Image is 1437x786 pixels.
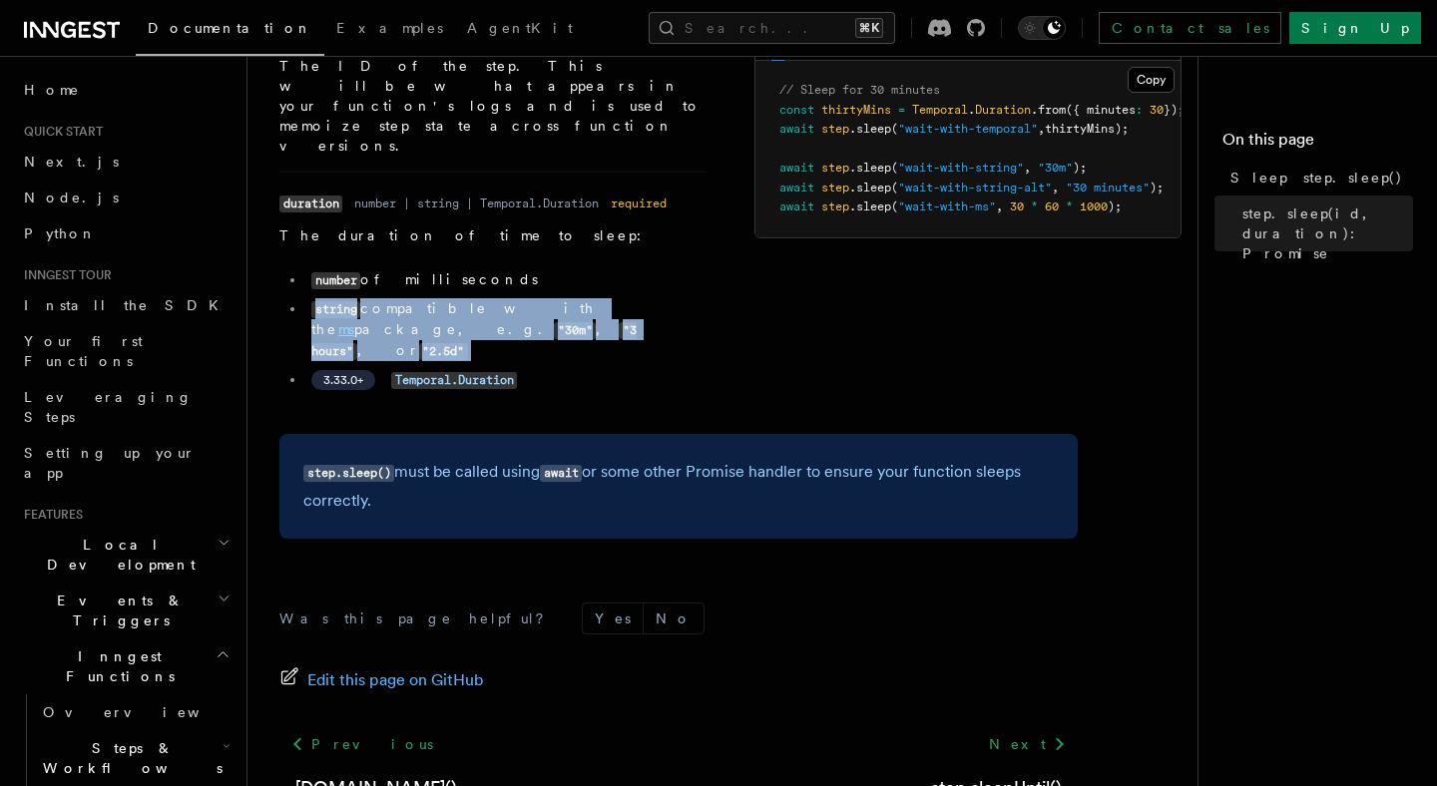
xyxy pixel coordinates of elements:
[977,726,1078,762] a: Next
[43,704,248,720] span: Overview
[849,199,891,213] span: .sleep
[1136,103,1143,117] span: :
[279,56,707,156] p: The ID of the step. This will be what appears in your function's logs and is used to memoize step...
[279,608,558,628] p: Was this page helpful?
[16,535,218,575] span: Local Development
[16,435,235,491] a: Setting up your app
[821,181,849,195] span: step
[1031,103,1066,117] span: .from
[311,272,360,289] code: number
[1038,122,1045,136] span: ,
[1108,199,1122,213] span: );
[912,103,968,117] span: Temporal
[779,181,814,195] span: await
[1024,161,1031,175] span: ,
[1222,128,1413,160] h4: On this page
[891,181,898,195] span: (
[1164,103,1185,117] span: });
[16,323,235,379] a: Your first Functions
[24,225,97,241] span: Python
[148,20,312,36] span: Documentation
[1099,12,1281,44] a: Contact sales
[1066,103,1136,117] span: ({ minutes
[16,590,218,630] span: Events & Triggers
[898,199,996,213] span: "wait-with-ms"
[35,730,235,786] button: Steps & Workflows
[16,527,235,583] button: Local Development
[649,12,895,44] button: Search...⌘K
[391,372,517,389] code: Temporal.Duration
[611,196,667,211] dd: required
[1052,181,1059,195] span: ,
[779,83,940,97] span: // Sleep for 30 minutes
[779,122,814,136] span: await
[849,161,891,175] span: .sleep
[136,6,324,56] a: Documentation
[16,180,235,215] a: Node.js
[1234,196,1413,271] a: step.sleep(id, duration): Promise
[898,122,1038,136] span: "wait-with-temporal"
[849,181,891,195] span: .sleep
[279,225,707,245] p: The duration of time to sleep:
[1073,161,1087,175] span: );
[455,6,585,54] a: AgentKit
[24,333,143,369] span: Your first Functions
[24,154,119,170] span: Next.js
[279,666,484,694] a: Edit this page on GitHub
[1289,12,1421,44] a: Sign Up
[1010,199,1024,213] span: 30
[779,161,814,175] span: await
[279,196,342,212] code: duration
[779,103,814,117] span: const
[891,161,898,175] span: (
[1128,67,1175,93] button: Copy
[311,322,637,360] code: "3 hours"
[975,103,1031,117] span: Duration
[1045,122,1129,136] span: thirtyMins);
[1150,181,1164,195] span: );
[1018,16,1066,40] button: Toggle dark mode
[891,122,898,136] span: (
[849,122,891,136] span: .sleep
[968,103,975,117] span: .
[24,80,80,100] span: Home
[311,301,360,318] code: string
[24,389,193,425] span: Leveraging Steps
[1038,161,1073,175] span: "30m"
[303,458,1054,515] p: must be called using or some other Promise handler to ensure your function sleeps correctly.
[305,269,707,290] li: of milliseconds
[24,190,119,205] span: Node.js
[35,694,235,730] a: Overview
[898,103,905,117] span: =
[303,465,394,482] code: step.sleep()
[16,215,235,251] a: Python
[1045,199,1059,213] span: 60
[855,18,883,38] kbd: ⌘K
[16,287,235,323] a: Install the SDK
[583,603,643,633] button: Yes
[16,583,235,638] button: Events & Triggers
[1242,203,1413,263] span: step.sleep(id, duration): Promise
[821,103,891,117] span: thirtyMins
[644,603,704,633] button: No
[305,298,707,361] li: compatible with the package, e.g. , , or
[16,646,216,686] span: Inngest Functions
[24,445,196,481] span: Setting up your app
[1222,160,1413,196] a: Sleep step.sleep()
[338,321,354,337] a: ms
[35,738,223,778] span: Steps & Workflows
[1080,199,1108,213] span: 1000
[419,343,468,360] code: "2.5d"
[324,6,455,54] a: Examples
[16,72,235,108] a: Home
[16,144,235,180] a: Next.js
[821,161,849,175] span: step
[1150,103,1164,117] span: 30
[24,297,231,313] span: Install the SDK
[1066,181,1150,195] span: "30 minutes"
[821,122,849,136] span: step
[467,20,573,36] span: AgentKit
[554,322,596,339] code: "30m"
[16,379,235,435] a: Leveraging Steps
[336,20,443,36] span: Examples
